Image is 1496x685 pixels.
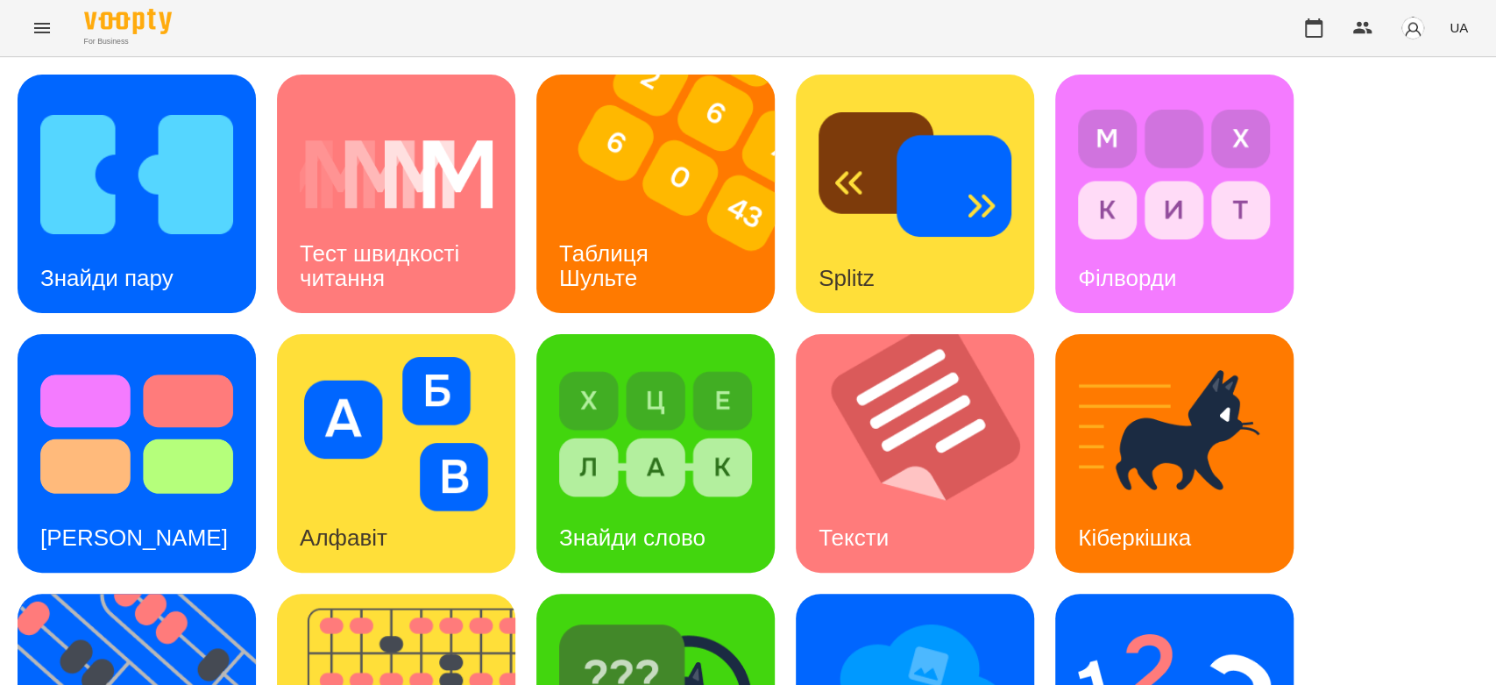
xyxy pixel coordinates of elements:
a: Тест Струпа[PERSON_NAME] [18,334,256,573]
img: Тексти [796,334,1056,573]
img: Алфавіт [300,357,493,511]
h3: Кіберкішка [1078,524,1191,551]
h3: Тексти [819,524,889,551]
h3: Знайди пару [40,265,174,291]
img: Splitz [819,97,1011,252]
a: ТекстиТексти [796,334,1034,573]
a: Таблиця ШультеТаблиця Шульте [536,75,775,313]
img: Таблиця Шульте [536,75,797,313]
img: Кіберкішка [1078,357,1271,511]
a: Знайди словоЗнайди слово [536,334,775,573]
h3: Філворди [1078,265,1176,291]
img: Філворди [1078,97,1271,252]
a: SplitzSplitz [796,75,1034,313]
span: UA [1450,18,1468,37]
h3: Тест швидкості читання [300,240,465,290]
a: Тест швидкості читанняТест швидкості читання [277,75,515,313]
img: avatar_s.png [1400,16,1425,40]
button: Menu [21,7,63,49]
img: Тест Струпа [40,357,233,511]
a: ФілвордиФілворди [1055,75,1294,313]
h3: Знайди слово [559,524,705,551]
h3: Алфавіт [300,524,387,551]
h3: [PERSON_NAME] [40,524,228,551]
a: Знайди паруЗнайди пару [18,75,256,313]
img: Тест швидкості читання [300,97,493,252]
img: Voopty Logo [84,9,172,34]
a: АлфавітАлфавіт [277,334,515,573]
button: UA [1443,11,1475,44]
img: Знайди слово [559,357,752,511]
img: Знайди пару [40,97,233,252]
h3: Splitz [819,265,875,291]
h3: Таблиця Шульте [559,240,655,290]
span: For Business [84,36,172,47]
a: КіберкішкаКіберкішка [1055,334,1294,573]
